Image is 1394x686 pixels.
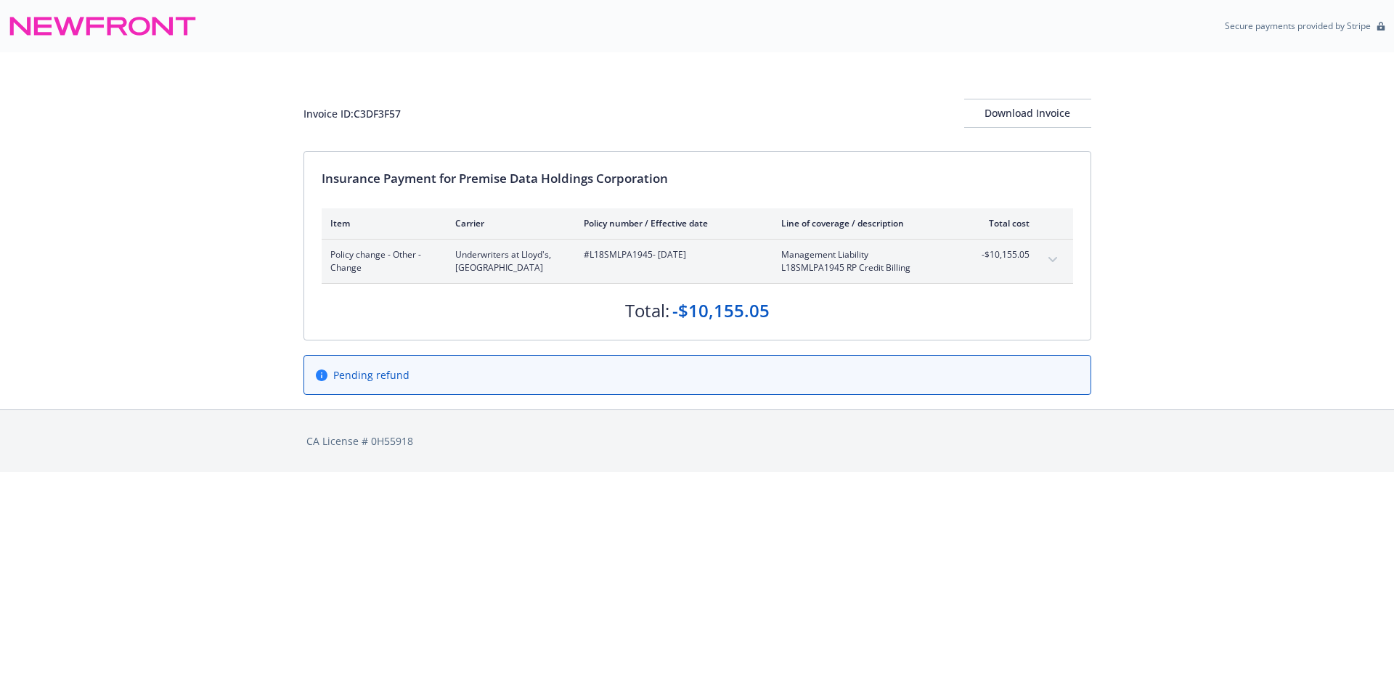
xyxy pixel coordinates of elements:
span: Management Liability [781,248,952,261]
div: Total: [625,298,669,323]
span: Management LiabilityL18SMLPA1945 RP Credit Billing [781,248,952,274]
div: Carrier [455,217,561,229]
div: Line of coverage / description [781,217,952,229]
button: expand content [1041,248,1064,271]
div: -$10,155.05 [672,298,770,323]
span: #L18SMLPA1945 - [DATE] [584,248,758,261]
button: Download Invoice [964,99,1091,128]
div: Download Invoice [964,99,1091,127]
span: L18SMLPA1945 RP Credit Billing [781,261,952,274]
p: Secure payments provided by Stripe [1225,20,1371,32]
span: Underwriters at Lloyd's, [GEOGRAPHIC_DATA] [455,248,561,274]
span: Pending refund [333,367,409,383]
div: Insurance Payment for Premise Data Holdings Corporation [322,169,1073,188]
div: Policy number / Effective date [584,217,758,229]
span: Policy change - Other - Change [330,248,432,274]
div: CA License # 0H55918 [306,433,1088,449]
div: Total cost [975,217,1030,229]
div: Invoice ID: C3DF3F57 [303,106,401,121]
div: Item [330,217,432,229]
div: Policy change - Other - ChangeUnderwriters at Lloyd's, [GEOGRAPHIC_DATA]#L18SMLPA1945- [DATE]Mana... [322,240,1073,283]
span: -$10,155.05 [975,248,1030,261]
